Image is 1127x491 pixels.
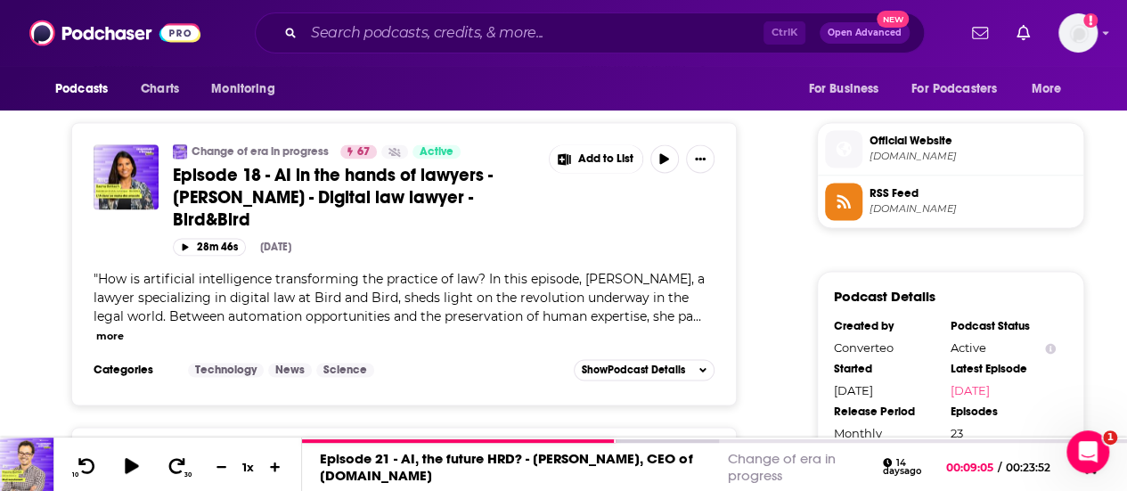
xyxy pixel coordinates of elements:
a: Science [316,363,374,377]
a: 67 [340,144,377,159]
img: Podchaser - Follow, Share and Rate Podcasts [29,16,200,50]
font: Open Advanced [828,28,902,37]
font: 23 [951,426,963,440]
font: More [1032,81,1062,96]
iframe: Intercom live chat [1066,430,1109,473]
a: Episode 18 - AI in the hands of lawyers - [PERSON_NAME] - Digital law lawyer - Bird&Bird [173,164,536,231]
button: 10 [69,456,102,479]
font: Converteo [834,340,894,355]
font: Categories [94,363,153,377]
div: Latest Episode [951,362,1056,376]
div: Release Period [834,405,939,419]
font: K [790,26,797,38]
font: " [94,271,98,287]
a: Show notifications dropdown [1009,18,1037,48]
font: Add to List [578,151,633,166]
font: [DATE] [260,241,291,253]
font: New [883,14,903,24]
svg: Add a profile image [1083,13,1098,28]
span: 00:23:52 [1001,461,1068,474]
font: How is artificial intelligence transforming the practice of law? In this episode, [PERSON_NAME], ... [94,271,705,324]
button: open menu [199,71,298,105]
div: Search podcasts, credits, & more... [255,12,925,53]
font: 30 [184,471,192,479]
font: Podcast Details [834,288,935,305]
font: Monthly [834,426,882,440]
span: feeds.audiomeans.fr [870,202,1076,216]
button: 28m 46s [173,238,246,255]
a: Change of era in progress [173,144,187,159]
font: Latest Episode [951,362,1027,376]
font: [DOMAIN_NAME] [870,150,957,162]
font: ... [693,308,701,324]
font: Release Period [834,405,915,419]
span: converteo.com [870,150,1076,163]
font: Show [582,364,608,376]
a: Active [412,144,461,159]
a: Episode 21 - AI, the future HRD? - [PERSON_NAME], CEO of [DOMAIN_NAME] [320,450,692,484]
div: Started [834,362,939,376]
font: 1 [1107,431,1114,443]
font: For Business [808,81,878,96]
button: open menu [900,71,1023,105]
font: Science [323,363,367,377]
font: Official Website [870,134,952,148]
a: Charts [129,71,190,105]
font: News [275,363,305,377]
span: Logged in as ABolliger [1058,13,1098,53]
a: RSS Feed[DOMAIN_NAME] [825,183,1076,220]
font: Charts [141,81,179,96]
font: more [96,330,124,342]
a: Change of era in progress [728,450,836,484]
font: 67 [357,144,370,159]
button: open menu [796,71,901,105]
font: Created by [834,319,894,333]
a: Technology [188,363,264,377]
a: News [268,363,312,377]
font: [DOMAIN_NAME] [870,202,957,215]
div: Created by [834,319,939,333]
font: Technology [195,363,257,377]
font: Ctrl [772,26,790,38]
div: Episodes [951,405,1056,419]
a: Change of era in progress [192,144,329,159]
input: Search podcasts, credits, & more... [304,19,764,47]
a: [DATE] [951,383,1056,397]
img: Épisode 18 - L'IA dans les mains des avocats - Sacha Bettach - Avocate en droit du numérique - Bi... [94,144,159,209]
font: Episode 18 - AI in the hands of lawyers - [PERSON_NAME] - Digital law lawyer - Bird&Bird [173,164,493,231]
a: Show notifications dropdown [965,18,995,48]
span: 00:09:05 [946,461,998,474]
img: Changement d'époque en cours [173,144,187,159]
button: Show Info [1045,341,1056,355]
font: Podcast Status [951,319,1030,333]
font: Active [951,340,986,355]
a: Official Website[DOMAIN_NAME] [825,130,1076,168]
button: Show More Button [550,144,642,173]
button: open menu [43,71,131,105]
font: Podcast Details [608,364,685,376]
font: Active [420,144,453,159]
font: [DATE] [951,383,990,397]
button: ShowPodcast Details [574,359,715,381]
font: Episodes [951,405,998,419]
div: 1 x [233,460,264,474]
div: Podcast Status [951,319,1056,333]
font: Podcasts [55,81,108,96]
button: more [96,329,124,344]
button: open menu [1019,71,1084,105]
font: For Podcasters [911,81,997,96]
span: / [998,461,1001,474]
button: Show profile menu [1058,13,1098,53]
button: 30 [161,456,195,479]
font: Monitoring [211,81,274,96]
span: 10 [72,471,78,479]
font: Started [834,362,872,376]
div: 14 days ago [883,458,935,477]
font: [DATE] [834,383,873,397]
font: 28m 46s [197,241,238,253]
button: Show More Button [686,144,715,173]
